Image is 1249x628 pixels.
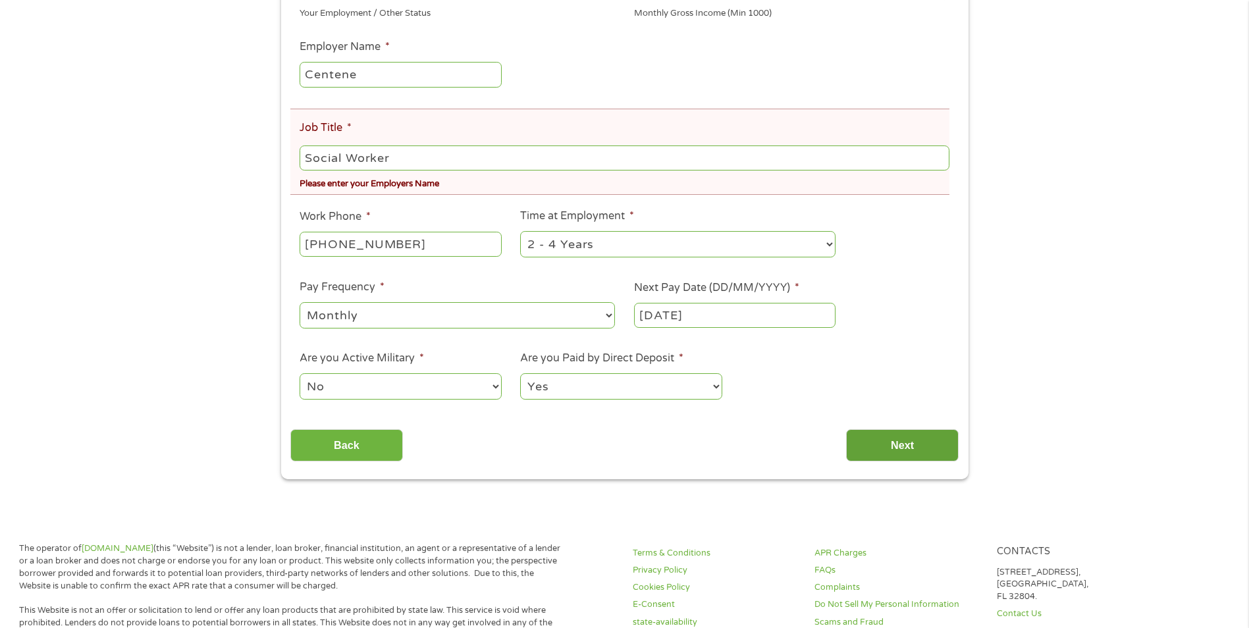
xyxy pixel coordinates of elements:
[300,2,615,20] div: Your Employment / Other Status
[814,547,980,560] a: APR Charges
[633,581,799,594] a: Cookies Policy
[814,581,980,594] a: Complaints
[633,598,799,611] a: E-Consent
[634,281,799,295] label: Next Pay Date (DD/MM/YYYY)
[300,352,424,365] label: Are you Active Military
[633,564,799,577] a: Privacy Policy
[300,280,385,294] label: Pay Frequency
[634,2,949,20] div: Monthly Gross Income (Min 1000)
[300,121,352,135] label: Job Title
[846,429,959,461] input: Next
[997,566,1163,604] p: [STREET_ADDRESS], [GEOGRAPHIC_DATA], FL 32804.
[520,352,683,365] label: Are you Paid by Direct Deposit
[300,173,949,191] div: Please enter your Employers Name
[520,209,634,223] label: Time at Employment
[997,546,1163,558] h4: Contacts
[300,210,371,224] label: Work Phone
[814,598,980,611] a: Do Not Sell My Personal Information
[300,232,501,257] input: (231) 754-4010
[814,564,980,577] a: FAQs
[82,543,153,554] a: [DOMAIN_NAME]
[300,40,390,54] label: Employer Name
[300,145,949,170] input: Cashier
[633,547,799,560] a: Terms & Conditions
[290,429,403,461] input: Back
[634,303,836,328] input: ---Click Here for Calendar ---
[300,62,501,87] input: Walmart
[19,542,566,592] p: The operator of (this “Website”) is not a lender, loan broker, financial institution, an agent or...
[997,608,1163,620] a: Contact Us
